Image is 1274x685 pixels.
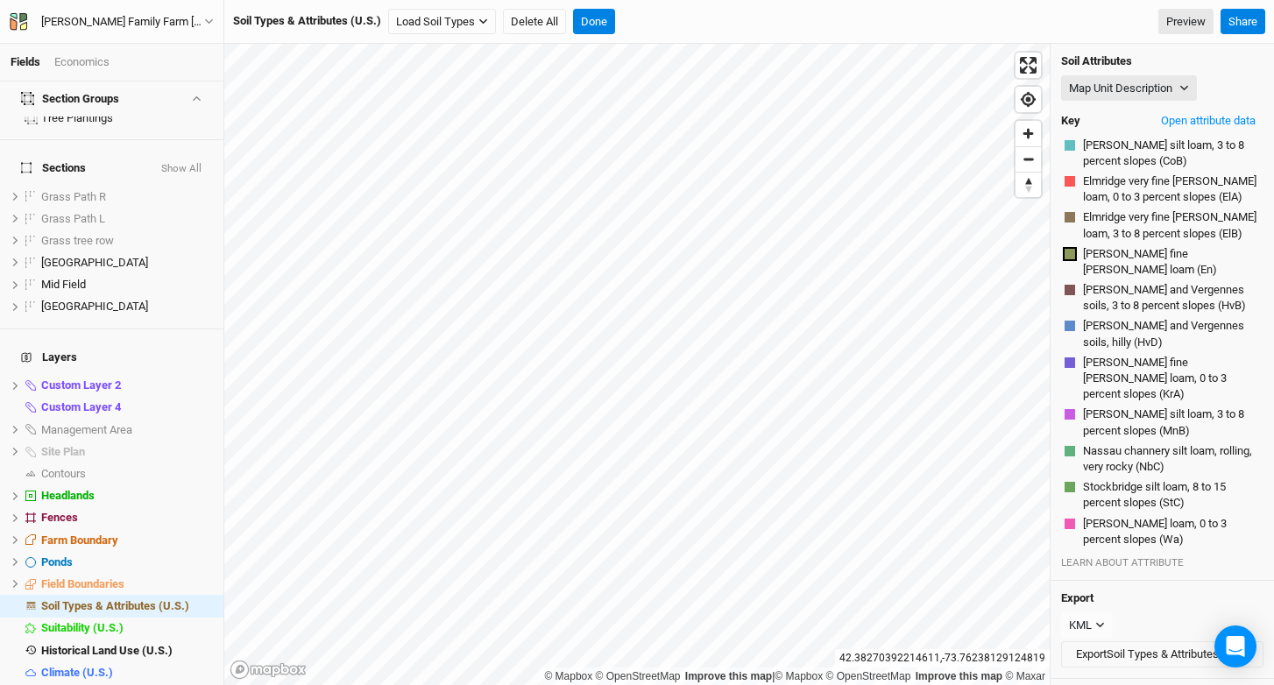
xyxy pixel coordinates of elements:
[1153,108,1263,134] button: Open attribute data
[41,445,213,459] div: Site Plan
[41,256,213,270] div: Lower Field
[41,256,148,269] span: [GEOGRAPHIC_DATA]
[544,670,592,682] a: Mapbox
[1016,53,1041,78] button: Enter fullscreen
[1082,208,1260,242] button: Elmridge very fine [PERSON_NAME] loam, 3 to 8 percent slopes (ElB)
[1016,87,1041,112] button: Find my location
[41,212,213,226] div: Grass Path L
[41,13,204,31] div: [PERSON_NAME] Family Farm [PERSON_NAME] GPS Befco & Drill (ACTIVE)
[41,666,113,679] span: Climate (U.S.)
[1082,442,1260,476] button: Nassau channery silt loam, rolling, very rocky (NbC)
[11,55,40,68] a: Fields
[835,649,1050,667] div: 42.38270392214611 , -73.76238129124819
[41,234,114,247] span: Grass tree row
[11,340,213,375] h4: Layers
[1061,641,1263,667] button: ExportSoil Types & Attributes (U.S.)
[1016,172,1041,197] button: Reset bearing to north
[1016,146,1041,172] button: Zoom out
[1016,173,1041,197] span: Reset bearing to north
[573,9,615,35] button: Done
[1061,555,1263,569] div: LEARN ABOUT ATTRIBUTE
[233,13,381,29] div: Soil Types & Attributes (U.S.)
[41,511,213,525] div: Fences
[1061,591,1263,605] h4: Export
[41,190,106,203] span: Grass Path R
[596,670,681,682] a: OpenStreetMap
[1069,617,1092,634] div: KML
[41,400,213,414] div: Custom Layer 4
[41,599,189,612] span: Soil Types & Attributes (U.S.)
[41,300,148,313] span: [GEOGRAPHIC_DATA]
[503,9,566,35] button: Delete All
[41,644,173,657] span: Historical Land Use (U.S.)
[41,278,213,292] div: Mid Field
[41,212,105,225] span: Grass Path L
[41,533,118,547] span: Farm Boundary
[1016,121,1041,146] button: Zoom in
[1082,354,1260,404] button: [PERSON_NAME] fine [PERSON_NAME] loam, 0 to 3 percent slopes (KrA)
[916,670,1002,682] a: Improve this map
[41,13,204,31] div: Rudolph Family Farm Bob GPS Befco & Drill (ACTIVE)
[21,92,119,106] div: Section Groups
[1214,625,1256,667] div: Open Intercom Messenger
[388,9,496,35] button: Load Soil Types
[1082,317,1260,350] button: [PERSON_NAME] and Vergennes soils, hilly (HvD)
[41,467,213,481] div: Contours
[41,467,86,480] span: Contours
[224,44,1050,685] canvas: Map
[9,12,215,32] button: [PERSON_NAME] Family Farm [PERSON_NAME] GPS Befco & Drill (ACTIVE)
[188,93,203,104] button: Show section groups
[1061,114,1080,128] h4: Key
[41,599,213,613] div: Soil Types & Attributes (U.S.)
[41,400,121,413] span: Custom Layer 4
[1158,9,1214,35] a: Preview
[41,489,95,502] span: Headlands
[1016,147,1041,172] span: Zoom out
[41,423,132,436] span: Management Area
[41,378,121,392] span: Custom Layer 2
[41,278,86,291] span: Mid Field
[1061,75,1197,102] button: Map Unit Description
[685,670,772,682] a: Improve this map
[41,621,124,634] span: Suitability (U.S.)
[41,577,213,591] div: Field Boundaries
[1082,406,1260,439] button: [PERSON_NAME] silt loam, 3 to 8 percent slopes (MnB)
[41,234,213,248] div: Grass tree row
[21,161,86,175] span: Sections
[41,511,78,524] span: Fences
[1082,245,1260,279] button: [PERSON_NAME] fine [PERSON_NAME] loam (En)
[41,621,213,635] div: Suitability (U.S.)
[160,163,202,175] button: Show All
[41,111,213,125] div: Tree Plantings
[1082,478,1260,512] button: Stockbridge silt loam, 8 to 15 percent slopes (StC)
[41,423,213,437] div: Management Area
[41,445,85,458] span: Site Plan
[826,670,911,682] a: OpenStreetMap
[1005,670,1045,682] a: Maxar
[1061,54,1263,68] h4: Soil Attributes
[1082,137,1260,170] button: [PERSON_NAME] silt loam, 3 to 8 percent slopes (CoB)
[41,190,213,204] div: Grass Path R
[41,644,213,658] div: Historical Land Use (U.S.)
[1082,173,1260,206] button: Elmridge very fine [PERSON_NAME] loam, 0 to 3 percent slopes (ElA)
[41,489,213,503] div: Headlands
[54,54,110,70] div: Economics
[41,555,73,568] span: Ponds
[1082,515,1260,548] button: [PERSON_NAME] loam, 0 to 3 percent slopes (Wa)
[41,666,213,680] div: Climate (U.S.)
[41,577,124,590] span: Field Boundaries
[41,533,213,547] div: Farm Boundary
[1082,281,1260,314] button: [PERSON_NAME] and Vergennes soils, 3 to 8 percent slopes (HvB)
[41,378,213,392] div: Custom Layer 2
[1221,9,1265,35] button: Share
[41,300,213,314] div: Upper Field
[230,660,307,680] a: Mapbox logo
[1061,612,1113,639] button: KML
[41,555,213,569] div: Ponds
[544,667,1045,685] div: |
[775,670,823,682] a: Mapbox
